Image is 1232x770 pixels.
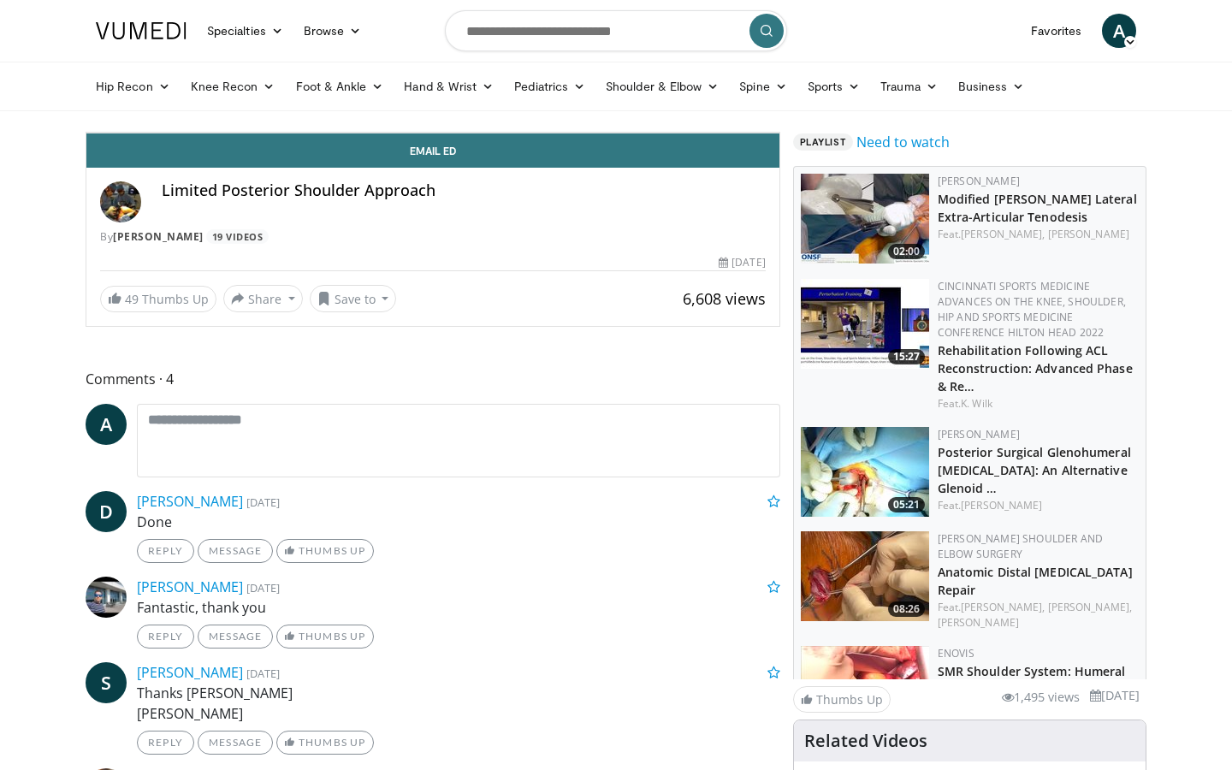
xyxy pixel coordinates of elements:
a: Email Ed [86,133,779,168]
div: By [100,229,766,245]
a: [PERSON_NAME] [961,498,1042,512]
a: 08:00 [801,646,929,736]
button: Save to [310,285,397,312]
a: Hand & Wrist [394,69,504,104]
a: 15:27 [801,279,929,369]
li: [DATE] [1090,686,1140,705]
span: 15:27 [888,349,925,364]
a: [PERSON_NAME] [137,492,243,511]
a: Foot & Ankle [286,69,394,104]
small: [DATE] [246,666,280,681]
a: [PERSON_NAME] Shoulder and Elbow Surgery [938,531,1103,561]
a: K. Wilk [961,396,992,411]
a: A [86,404,127,445]
span: 05:21 [888,497,925,512]
a: Message [198,625,273,649]
a: Trauma [870,69,948,104]
p: Fantastic, thank you [137,597,780,618]
a: Modified [PERSON_NAME] Lateral Extra-Articular Tenodesis [938,191,1137,225]
div: Feat. [938,600,1139,631]
img: 288b5a3a-0bb2-49d6-b52e-4f2b0a9ab2af.150x105_q85_crop-smart_upscale.jpg [801,531,929,621]
a: Favorites [1021,14,1092,48]
a: Specialties [197,14,293,48]
a: [PERSON_NAME], [1048,600,1132,614]
a: Browse [293,14,372,48]
button: Share [223,285,303,312]
a: [PERSON_NAME], [961,600,1045,614]
span: 02:00 [888,244,925,259]
a: [PERSON_NAME] [137,663,243,682]
a: Message [198,731,273,755]
a: Thumbs Up [276,731,373,755]
span: 6,608 views [683,288,766,309]
a: Hip Recon [86,69,181,104]
a: S [86,662,127,703]
a: [PERSON_NAME] [938,174,1020,188]
a: 02:00 [801,174,929,264]
a: 05:21 [801,427,929,517]
p: Thanks [PERSON_NAME] [PERSON_NAME] [137,683,780,724]
a: Spine [729,69,797,104]
div: Feat. [938,498,1139,513]
a: [PERSON_NAME] [137,577,243,596]
a: 19 Videos [206,229,269,244]
a: D [86,491,127,532]
a: [PERSON_NAME] [1048,227,1129,241]
a: Thumbs Up [793,686,891,713]
a: Pediatrics [504,69,595,104]
a: [PERSON_NAME] [938,427,1020,441]
a: A [1102,14,1136,48]
img: 72c920d8-f8b1-4090-b361-d7a7db0683b5.150x105_q85_crop-smart_upscale.jpg [801,174,929,264]
a: [PERSON_NAME], [961,227,1045,241]
img: e5321d69-dbfc-416b-979b-50bb3cf68ed8.150x105_q85_crop-smart_upscale.jpg [801,279,929,369]
h4: Related Videos [804,731,927,751]
div: Feat. [938,227,1139,242]
a: 08:26 [801,531,929,621]
small: [DATE] [246,580,280,595]
img: Avatar [100,181,141,222]
a: Reply [137,539,194,563]
a: Anatomic Distal [MEDICAL_DATA] Repair [938,564,1133,598]
a: Reply [137,625,194,649]
a: 49 Thumbs Up [100,286,216,312]
a: [PERSON_NAME] [113,229,204,244]
a: Shoulder & Elbow [595,69,729,104]
a: Posterior Surgical Glenohumeral [MEDICAL_DATA]: An Alternative Glenoid … [938,444,1131,496]
div: Feat. [938,396,1139,412]
video-js: Video Player [86,133,779,133]
a: Business [948,69,1035,104]
small: [DATE] [246,495,280,510]
span: 08:26 [888,601,925,617]
li: 1,495 views [1002,688,1080,707]
a: Knee Recon [181,69,286,104]
span: 49 [125,291,139,307]
a: Message [198,539,273,563]
a: Enovis [938,646,974,660]
img: cf9ef174-b69d-401d-a386-b93a1c92e4fb.150x105_q85_crop-smart_upscale.jpg [801,646,929,736]
a: Reply [137,731,194,755]
img: Avatar [86,577,127,618]
p: Done [137,512,780,532]
a: Sports [797,69,871,104]
a: Thumbs Up [276,625,373,649]
a: [PERSON_NAME] [938,615,1019,630]
a: Rehabilitation Following ACL Reconstruction: Advanced Phase & Re… [938,342,1133,394]
input: Search topics, interventions [445,10,787,51]
img: VuMedi Logo [96,22,187,39]
a: Cincinnati Sports Medicine Advances on the Knee, Shoulder, Hip and Sports Medicine Conference Hil... [938,279,1126,340]
a: Thumbs Up [276,539,373,563]
img: 9c9f22f5-737d-43a9-aab7-1af9c2a3b54d.150x105_q85_crop-smart_upscale.jpg [801,427,929,517]
span: Playlist [793,133,853,151]
span: Comments 4 [86,368,780,390]
a: SMR Shoulder System: Humeral Conversion from Anatomic to Reverse [938,663,1126,715]
div: [DATE] [719,255,765,270]
h4: Limited Posterior Shoulder Approach [162,181,766,200]
a: Need to watch [856,132,950,152]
